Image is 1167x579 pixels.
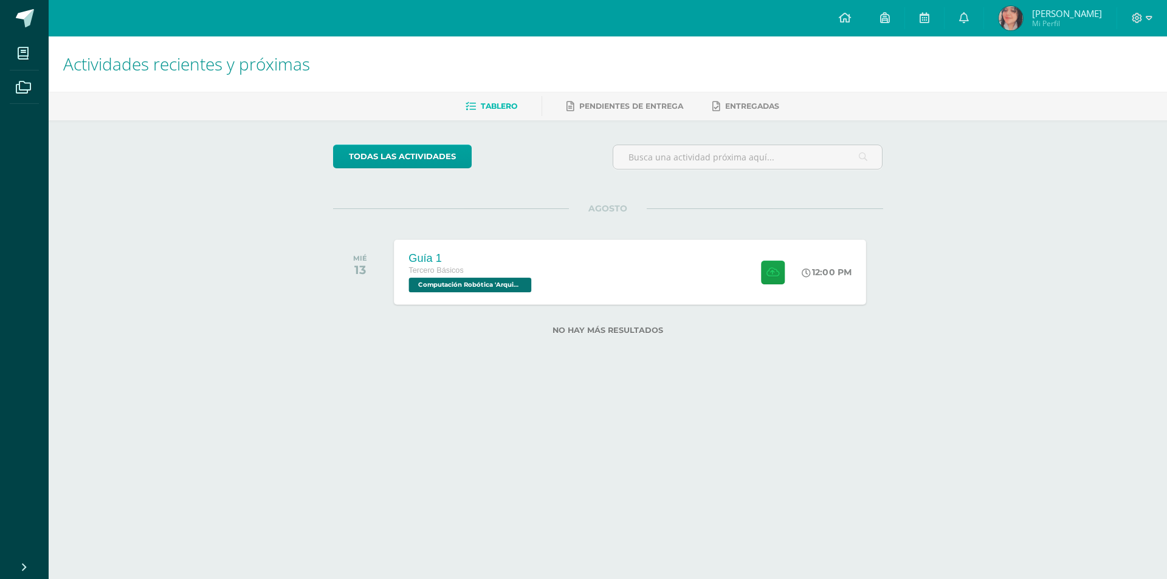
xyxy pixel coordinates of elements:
[333,326,883,335] label: No hay más resultados
[353,262,367,277] div: 13
[802,267,852,278] div: 12:00 PM
[408,266,463,275] span: Tercero Básicos
[481,101,517,111] span: Tablero
[63,52,310,75] span: Actividades recientes y próximas
[712,97,779,116] a: Entregadas
[408,252,534,264] div: Guía 1
[613,145,883,169] input: Busca una actividad próxima aquí...
[725,101,779,111] span: Entregadas
[566,97,683,116] a: Pendientes de entrega
[466,97,517,116] a: Tablero
[353,254,367,262] div: MIÉ
[1032,7,1102,19] span: [PERSON_NAME]
[408,278,531,292] span: Computación Robótica 'Arquimedes'
[569,203,647,214] span: AGOSTO
[333,145,472,168] a: todas las Actividades
[1032,18,1102,29] span: Mi Perfil
[579,101,683,111] span: Pendientes de entrega
[999,6,1023,30] img: 5a053a18c7a06905d6db665b9d5ff7a2.png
